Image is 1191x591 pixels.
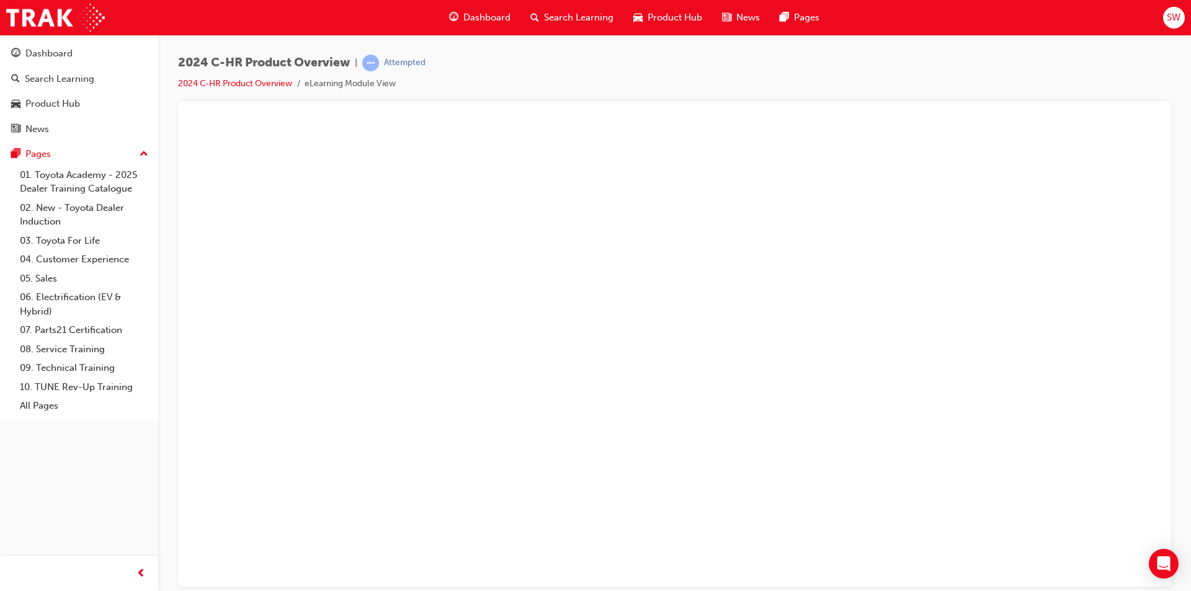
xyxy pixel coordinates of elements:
span: guage-icon [449,10,458,25]
a: News [5,118,153,141]
a: 06. Electrification (EV & Hybrid) [15,288,153,321]
a: Search Learning [5,68,153,91]
span: pages-icon [780,10,789,25]
span: news-icon [11,124,20,135]
a: 10. TUNE Rev-Up Training [15,378,153,397]
a: All Pages [15,396,153,415]
div: Search Learning [25,72,94,86]
span: Search Learning [544,11,613,25]
button: Pages [5,143,153,166]
span: news-icon [722,10,731,25]
div: Product Hub [25,97,80,111]
span: Dashboard [463,11,511,25]
span: Pages [794,11,819,25]
a: 02. New - Toyota Dealer Induction [15,198,153,231]
span: | [355,56,357,70]
a: 03. Toyota For Life [15,231,153,251]
a: 07. Parts21 Certification [15,321,153,340]
a: guage-iconDashboard [439,5,520,30]
div: News [25,122,49,136]
div: Pages [25,147,51,161]
span: Product Hub [648,11,702,25]
a: 2024 C-HR Product Overview [178,78,292,89]
a: pages-iconPages [770,5,829,30]
span: car-icon [11,99,20,110]
span: pages-icon [11,149,20,160]
a: car-iconProduct Hub [623,5,712,30]
span: guage-icon [11,48,20,60]
div: Attempted [384,57,426,69]
a: search-iconSearch Learning [520,5,623,30]
span: learningRecordVerb_ATTEMPT-icon [362,55,379,71]
button: SW [1163,7,1185,29]
a: 05. Sales [15,269,153,288]
a: news-iconNews [712,5,770,30]
span: prev-icon [136,566,146,582]
a: 01. Toyota Academy - 2025 Dealer Training Catalogue [15,166,153,198]
a: 04. Customer Experience [15,250,153,269]
div: Open Intercom Messenger [1149,549,1179,579]
div: Dashboard [25,47,73,61]
span: SW [1167,11,1180,25]
a: Product Hub [5,92,153,115]
a: 09. Technical Training [15,358,153,378]
span: up-icon [140,146,148,162]
span: search-icon [11,74,20,85]
a: 08. Service Training [15,340,153,359]
img: Trak [6,4,105,32]
span: News [736,11,760,25]
a: Dashboard [5,42,153,65]
li: eLearning Module View [305,77,396,91]
button: DashboardSearch LearningProduct HubNews [5,40,153,143]
span: 2024 C-HR Product Overview [178,56,350,70]
span: car-icon [633,10,643,25]
span: search-icon [530,10,539,25]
